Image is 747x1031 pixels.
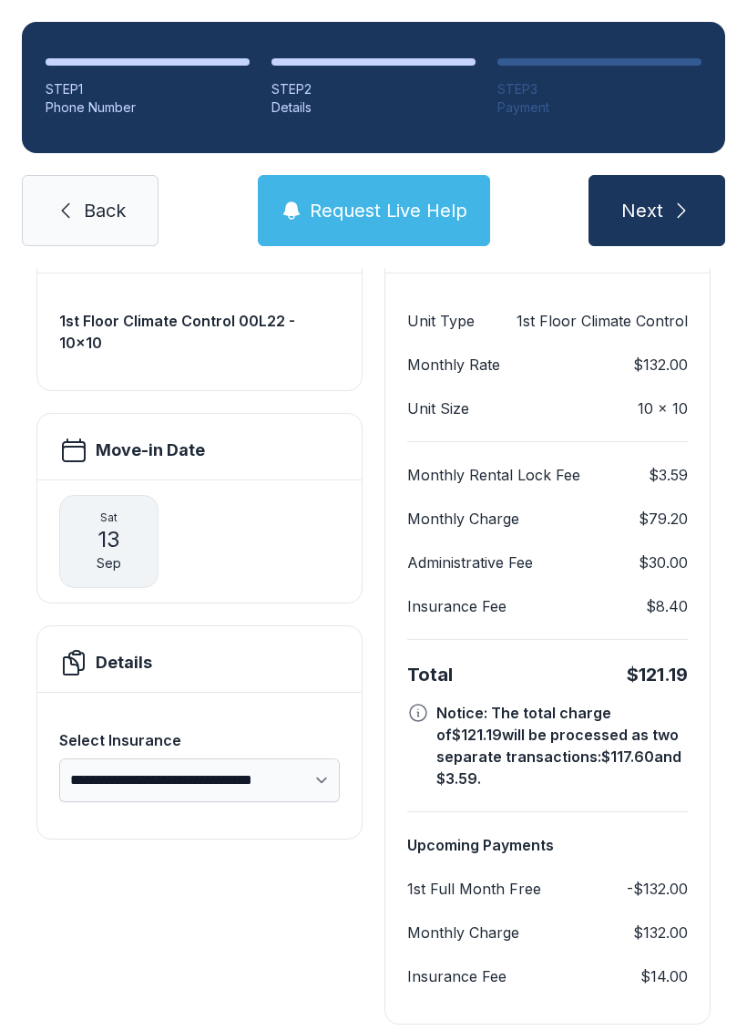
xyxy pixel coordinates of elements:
[497,98,701,117] div: Payment
[59,729,340,751] div: Select Insurance
[407,662,453,687] div: Total
[100,510,118,525] span: Sat
[97,554,121,572] span: Sep
[407,965,507,987] dt: Insurance Fee
[407,310,475,332] dt: Unit Type
[271,80,476,98] div: STEP 2
[633,922,688,943] dd: $132.00
[639,552,688,573] dd: $30.00
[640,965,688,987] dd: $14.00
[59,310,340,354] h3: 1st Floor Climate Control 00L22 - 10x10
[436,702,688,789] div: Notice: The total charge of $121.19 will be processed as two separate transactions: $117.60 and $...
[407,354,500,376] dt: Monthly Rate
[646,595,688,617] dd: $8.40
[46,98,250,117] div: Phone Number
[84,198,126,223] span: Back
[638,397,688,419] dd: 10 x 10
[407,508,519,530] dt: Monthly Charge
[407,595,507,617] dt: Insurance Fee
[407,922,519,943] dt: Monthly Charge
[96,438,205,463] h2: Move-in Date
[96,650,152,675] h2: Details
[59,758,340,802] select: Select Insurance
[97,525,120,554] span: 13
[407,878,541,900] dt: 1st Full Month Free
[497,80,701,98] div: STEP 3
[627,662,688,687] div: $121.19
[407,464,580,486] dt: Monthly Rental Lock Fee
[46,80,250,98] div: STEP 1
[633,354,688,376] dd: $132.00
[407,552,533,573] dt: Administrative Fee
[627,878,688,900] dd: -$132.00
[517,310,688,332] dd: 1st Floor Climate Control
[649,464,688,486] dd: $3.59
[407,834,688,856] h3: Upcoming Payments
[407,397,469,419] dt: Unit Size
[621,198,663,223] span: Next
[639,508,688,530] dd: $79.20
[310,198,467,223] span: Request Live Help
[271,98,476,117] div: Details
